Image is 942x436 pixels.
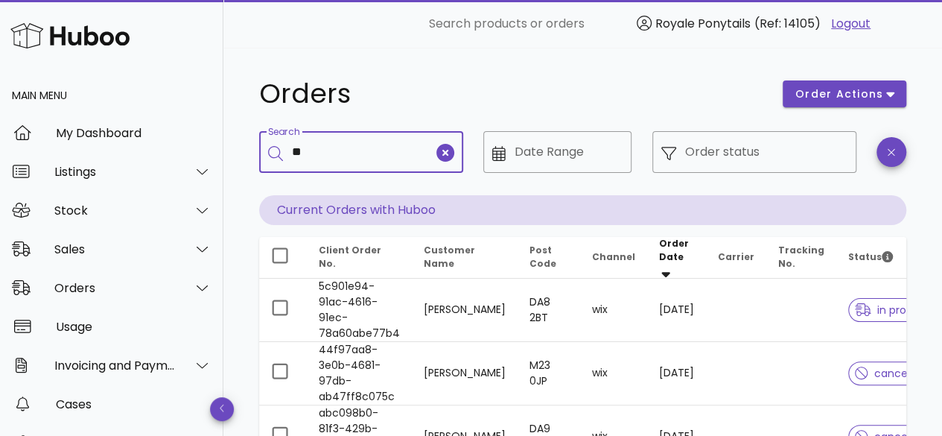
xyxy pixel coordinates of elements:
[518,279,580,342] td: DA8 2BT
[848,250,893,263] span: Status
[580,237,647,279] th: Channel
[412,342,518,405] td: [PERSON_NAME]
[54,281,176,295] div: Orders
[855,305,934,315] span: in progress
[259,80,765,107] h1: Orders
[424,244,475,270] span: Customer Name
[319,244,381,270] span: Client Order No.
[307,237,412,279] th: Client Order No.
[659,237,689,263] span: Order Date
[54,203,176,218] div: Stock
[412,279,518,342] td: [PERSON_NAME]
[647,342,706,405] td: [DATE]
[706,237,766,279] th: Carrier
[795,86,884,102] span: order actions
[54,165,176,179] div: Listings
[718,250,754,263] span: Carrier
[831,15,871,33] a: Logout
[766,237,836,279] th: Tracking No.
[268,127,299,138] label: Search
[436,144,454,162] button: clear icon
[307,342,412,405] td: 44f97aa8-3e0b-4681-97db-ab47ff8c075c
[655,15,751,32] span: Royale Ponytails
[518,237,580,279] th: Post Code
[10,19,130,51] img: Huboo Logo
[307,279,412,342] td: 5c901e94-91ac-4616-91ec-78a60abe77b4
[54,242,176,256] div: Sales
[259,195,906,225] p: Current Orders with Huboo
[529,244,556,270] span: Post Code
[412,237,518,279] th: Customer Name
[592,250,635,263] span: Channel
[778,244,824,270] span: Tracking No.
[56,126,211,140] div: My Dashboard
[56,397,211,411] div: Cases
[647,279,706,342] td: [DATE]
[783,80,906,107] button: order actions
[855,368,926,379] span: cancelled
[518,342,580,405] td: M23 0JP
[580,279,647,342] td: wix
[580,342,647,405] td: wix
[647,237,706,279] th: Order Date: Sorted descending. Activate to remove sorting.
[56,320,211,334] div: Usage
[54,358,176,373] div: Invoicing and Payments
[754,15,821,32] span: (Ref: 14105)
